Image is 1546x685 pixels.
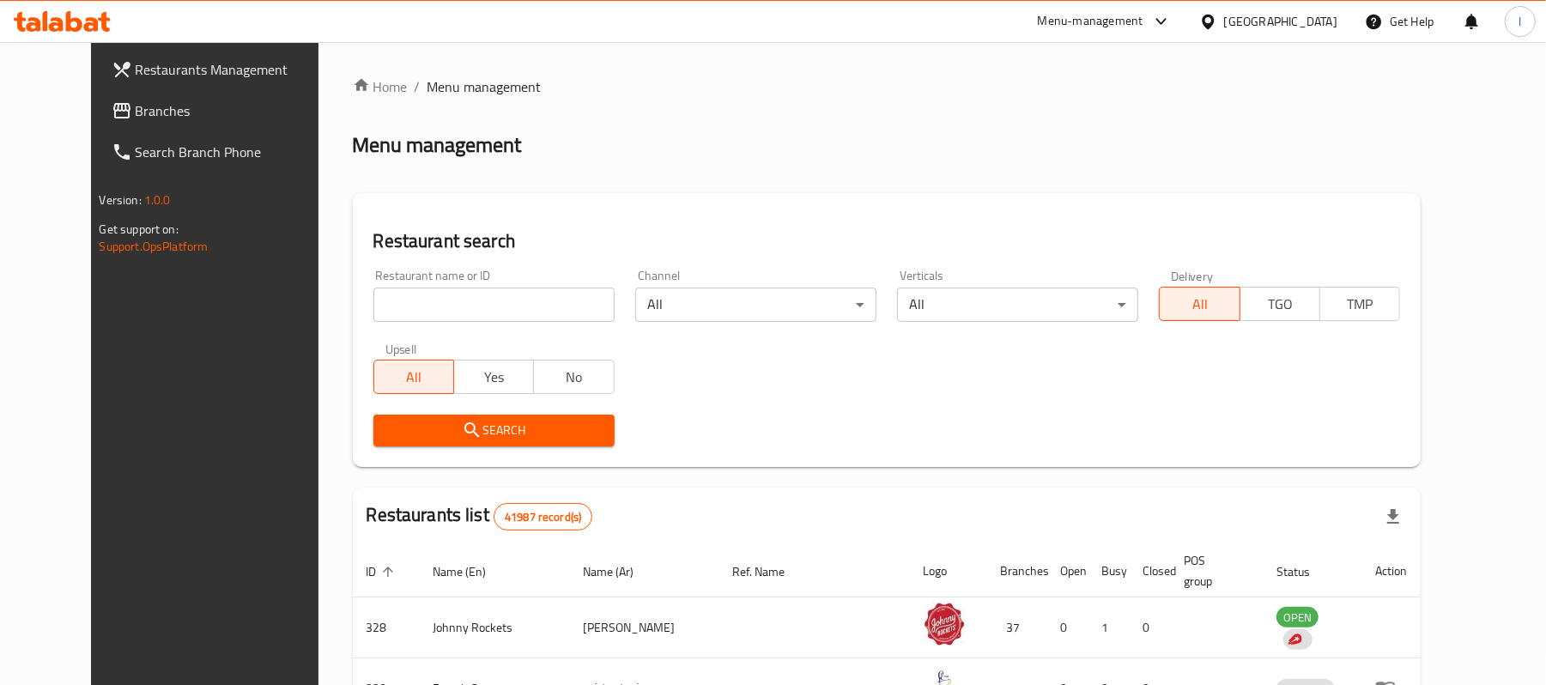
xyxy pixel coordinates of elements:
[100,235,209,258] a: Support.OpsPlatform
[136,100,336,121] span: Branches
[1327,292,1393,317] span: TMP
[353,597,420,658] td: 328
[387,420,601,441] span: Search
[533,360,614,394] button: No
[1038,11,1143,32] div: Menu-management
[1184,550,1242,591] span: POS group
[373,288,615,322] input: Search for restaurant name or ID..
[100,218,179,240] span: Get support on:
[897,288,1138,322] div: All
[1171,270,1214,282] label: Delivery
[1167,292,1233,317] span: All
[433,561,509,582] span: Name (En)
[353,76,1422,97] nav: breadcrumb
[1373,496,1414,537] div: Export file
[1519,12,1521,31] span: l
[635,288,876,322] div: All
[353,131,522,159] h2: Menu management
[1046,597,1088,658] td: 0
[385,342,417,355] label: Upsell
[144,189,171,211] span: 1.0.0
[1287,632,1302,647] img: delivery hero logo
[136,142,336,162] span: Search Branch Phone
[1224,12,1337,31] div: [GEOGRAPHIC_DATA]
[98,90,349,131] a: Branches
[373,360,454,394] button: All
[461,365,527,390] span: Yes
[136,59,336,80] span: Restaurants Management
[98,131,349,173] a: Search Branch Phone
[381,365,447,390] span: All
[909,545,986,597] th: Logo
[367,502,593,530] h2: Restaurants list
[732,561,807,582] span: Ref. Name
[1361,545,1421,597] th: Action
[1247,292,1313,317] span: TGO
[1129,597,1170,658] td: 0
[1276,607,1319,627] div: OPEN
[367,561,399,582] span: ID
[98,49,349,90] a: Restaurants Management
[1276,561,1332,582] span: Status
[1129,545,1170,597] th: Closed
[986,545,1046,597] th: Branches
[427,76,542,97] span: Menu management
[100,189,142,211] span: Version:
[1276,608,1319,627] span: OPEN
[986,597,1046,658] td: 37
[569,597,718,658] td: [PERSON_NAME]
[453,360,534,394] button: Yes
[541,365,607,390] span: No
[494,509,591,525] span: 41987 record(s)
[1240,287,1320,321] button: TGO
[923,603,966,646] img: Johnny Rockets
[1283,629,1313,650] div: Indicates that the vendor menu management has been moved to DH Catalog service
[583,561,656,582] span: Name (Ar)
[373,228,1401,254] h2: Restaurant search
[1319,287,1400,321] button: TMP
[1159,287,1240,321] button: All
[353,76,408,97] a: Home
[420,597,570,658] td: Johnny Rockets
[1046,545,1088,597] th: Open
[415,76,421,97] li: /
[1088,597,1129,658] td: 1
[373,415,615,446] button: Search
[1088,545,1129,597] th: Busy
[494,503,592,530] div: Total records count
